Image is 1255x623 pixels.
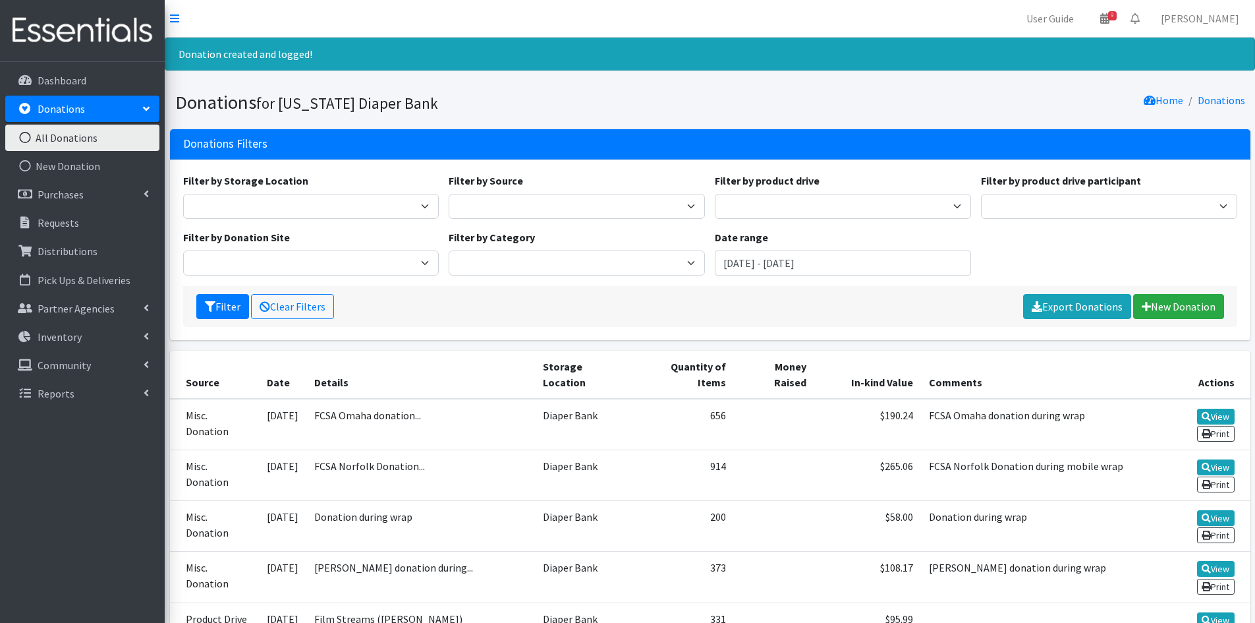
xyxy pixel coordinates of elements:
a: Donations [1198,94,1245,107]
img: HumanEssentials [5,9,159,53]
td: Misc. Donation [170,399,260,450]
td: Donation during wrap [921,501,1151,552]
a: Export Donations [1023,294,1131,319]
td: [DATE] [259,552,306,603]
a: Clear Filters [251,294,334,319]
p: Donations [38,102,85,115]
p: Distributions [38,245,98,258]
td: Misc. Donation [170,552,260,603]
th: In-kind Value [814,351,921,399]
a: Home [1144,94,1183,107]
a: Print [1197,477,1235,492]
h1: Donations [175,91,706,114]
th: Source [170,351,260,399]
label: Filter by Category [449,229,535,245]
p: Dashboard [38,74,86,87]
td: Diaper Bank [535,501,634,552]
a: Community [5,352,159,378]
a: Donations [5,96,159,122]
a: User Guide [1016,5,1084,32]
label: Filter by product drive participant [981,173,1141,189]
a: View [1197,409,1235,425]
p: Purchases [38,188,84,201]
a: Purchases [5,181,159,208]
th: Storage Location [535,351,634,399]
td: FCSA Omaha donation during wrap [921,399,1151,450]
td: 656 [634,399,734,450]
td: [PERSON_NAME] donation during... [306,552,535,603]
a: View [1197,510,1235,526]
a: Print [1197,426,1235,442]
th: Comments [921,351,1151,399]
td: $265.06 [814,450,921,500]
td: [DATE] [259,450,306,500]
td: $108.17 [814,552,921,603]
th: Details [306,351,535,399]
a: View [1197,561,1235,577]
a: Requests [5,210,159,236]
a: New Donation [1133,294,1224,319]
a: Pick Ups & Deliveries [5,267,159,293]
p: Requests [38,216,79,229]
td: 373 [634,552,734,603]
a: New Donation [5,153,159,179]
td: [DATE] [259,501,306,552]
th: Quantity of Items [634,351,734,399]
a: 9 [1090,5,1120,32]
span: 9 [1108,11,1117,20]
th: Actions [1151,351,1250,399]
a: View [1197,460,1235,475]
td: FCSA Norfolk Donation... [306,450,535,500]
td: FCSA Omaha donation... [306,399,535,450]
a: All Donations [5,125,159,151]
a: Print [1197,527,1235,543]
label: Date range [715,229,768,245]
div: Donation created and logged! [165,38,1255,71]
a: Print [1197,579,1235,595]
td: 914 [634,450,734,500]
th: Money Raised [734,351,814,399]
label: Filter by product drive [715,173,820,189]
td: FCSA Norfolk Donation during mobile wrap [921,450,1151,500]
td: Diaper Bank [535,552,634,603]
td: 200 [634,501,734,552]
td: Misc. Donation [170,501,260,552]
small: for [US_STATE] Diaper Bank [256,94,438,113]
a: Dashboard [5,67,159,94]
p: Partner Agencies [38,302,115,315]
label: Filter by Source [449,173,523,189]
td: [PERSON_NAME] donation during wrap [921,552,1151,603]
td: [DATE] [259,399,306,450]
td: $58.00 [814,501,921,552]
td: Diaper Bank [535,450,634,500]
h3: Donations Filters [183,137,267,151]
a: Distributions [5,238,159,264]
p: Pick Ups & Deliveries [38,274,130,287]
td: $190.24 [814,399,921,450]
a: Inventory [5,324,159,350]
p: Reports [38,387,74,400]
a: Partner Agencies [5,295,159,322]
a: [PERSON_NAME] [1150,5,1250,32]
label: Filter by Donation Site [183,229,290,245]
td: Diaper Bank [535,399,634,450]
th: Date [259,351,306,399]
p: Inventory [38,330,82,343]
td: Misc. Donation [170,450,260,500]
label: Filter by Storage Location [183,173,308,189]
p: Community [38,359,91,372]
input: January 1, 2011 - December 31, 2011 [715,251,971,276]
td: Donation during wrap [306,501,535,552]
a: Reports [5,380,159,407]
button: Filter [196,294,249,319]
